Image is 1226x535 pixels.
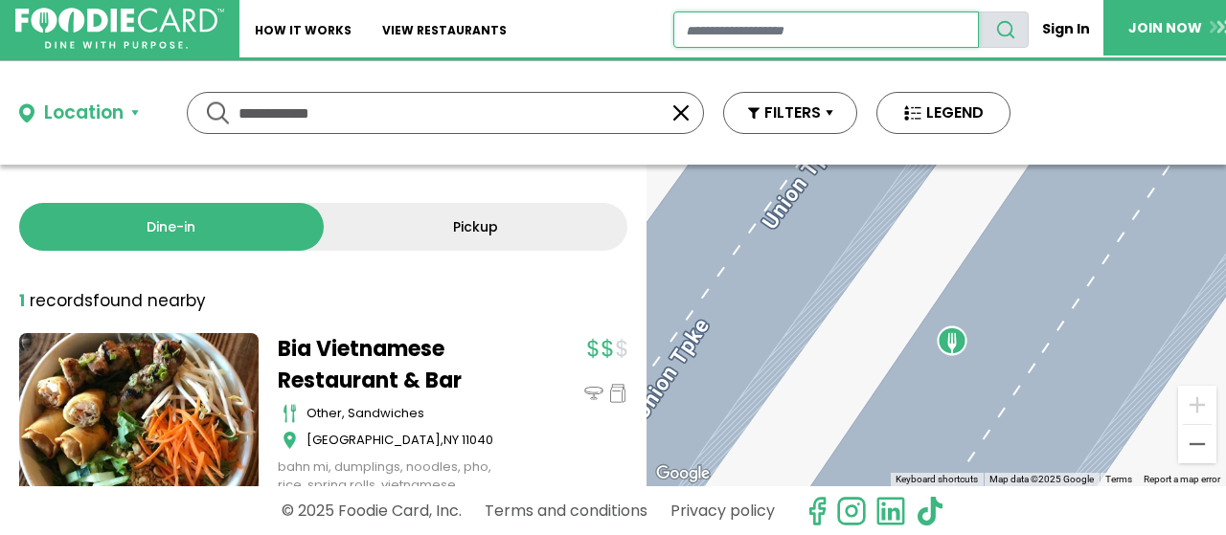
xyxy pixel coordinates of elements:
div: Bia Vietnamese Restaurant & Bar [937,325,967,356]
img: cutlery_icon.svg [283,404,297,423]
div: Location [44,100,124,127]
input: restaurant search [673,11,979,48]
span: NY [443,431,459,449]
div: , [306,431,517,450]
img: dinein_icon.svg [584,384,603,403]
img: FoodieCard; Eat, Drink, Save, Donate [15,8,224,50]
button: Zoom out [1178,425,1216,463]
a: Terms [1105,474,1132,484]
div: bahn mi, dumplings, noodles, pho, rice, spring rolls, vietnamese [278,457,517,495]
img: Google [651,461,715,486]
strong: 1 [19,289,25,312]
a: Privacy policy [670,494,775,527]
a: Pickup [324,203,628,251]
img: pickup_icon.svg [608,384,627,403]
p: © 2025 Foodie Card, Inc. [282,494,462,527]
a: Open this area in Google Maps (opens a new window) [651,461,715,486]
span: Map data ©2025 Google [989,474,1094,484]
a: Report a map error [1144,474,1220,484]
img: linkedin.svg [875,496,906,526]
svg: check us out on facebook [802,496,832,526]
span: [GEOGRAPHIC_DATA] [306,431,441,449]
button: Zoom in [1178,386,1216,424]
span: records [30,289,93,312]
span: 11040 [462,431,493,449]
img: tiktok.svg [915,496,945,526]
div: found nearby [19,289,206,314]
a: Terms and conditions [485,494,647,527]
a: Bia Vietnamese Restaurant & Bar [278,333,517,396]
img: map_icon.svg [283,431,297,450]
a: Sign In [1029,11,1103,47]
button: Keyboard shortcuts [896,473,978,486]
button: FILTERS [723,92,857,134]
div: other, sandwiches [306,404,517,423]
button: Location [19,100,139,127]
button: search [978,11,1029,48]
button: LEGEND [876,92,1010,134]
a: Dine-in [19,203,324,251]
